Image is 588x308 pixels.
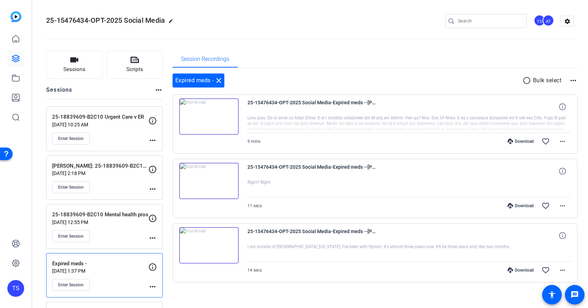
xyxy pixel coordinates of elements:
[52,181,90,193] button: Enter Session
[148,282,157,291] mat-icon: more_horiz
[52,211,148,219] p: 25-18839609-B2C10 Mental health pros
[247,268,262,273] span: 14 secs
[247,227,377,244] span: 25-15476434-OPT-2025 Social Media-Expired meds --[PERSON_NAME]-2025-09-16-11-46-14-275-2
[542,15,554,26] div: AT
[126,65,143,73] span: Scripts
[52,170,148,176] p: [DATE] 2:18 PM
[52,260,148,268] p: Expired meds -
[58,233,84,239] span: Enter Session
[52,113,148,121] p: 25-18839609-B2C10 Urgent Care v ER
[181,56,229,62] span: Session Recordings
[52,162,148,170] p: [PERSON_NAME]: 25-18839609-B2C10 Tips to raise healthy children
[215,76,223,85] mat-icon: close
[179,163,239,199] img: thumb-nail
[46,86,72,99] h2: Sessions
[148,234,157,242] mat-icon: more_horiz
[52,219,148,225] p: [DATE] 12:55 PM
[458,17,521,25] input: Search
[541,137,550,146] mat-icon: favorite_border
[148,136,157,145] mat-icon: more_horiz
[247,163,377,180] span: 25-15476434-OPT-2025 Social Media-Expired meds --[PERSON_NAME]-2025-09-16-11-47-14-159-2
[52,268,148,274] p: [DATE] 1:37 PM
[534,15,545,26] div: TS
[46,16,165,24] span: 25-15476434-OPT-2025 Social Media
[541,202,550,210] mat-icon: favorite_border
[168,19,177,27] mat-icon: edit
[58,282,84,288] span: Enter Session
[58,184,84,190] span: Enter Session
[534,15,546,27] ngx-avatar: Tilt Studios
[52,122,148,127] p: [DATE] 10:25 AM
[107,51,163,79] button: Scripts
[533,76,562,85] p: Bulk select
[504,267,537,273] div: Download
[560,16,574,27] mat-icon: settings
[173,73,224,87] div: Expired meds -
[542,15,555,27] ngx-avatar: Abraham Turcotte
[148,185,157,193] mat-icon: more_horiz
[523,76,533,85] mat-icon: radio_button_unchecked
[247,98,377,115] span: 25-15476434-OPT-2025 Social Media-Expired meds --[PERSON_NAME]-2025-09-16-11-52-36-986-2
[179,227,239,264] img: thumb-nail
[247,203,262,208] span: 11 secs
[558,202,567,210] mat-icon: more_horiz
[10,11,21,22] img: blue-gradient.svg
[548,290,556,299] mat-icon: accessibility
[52,133,90,145] button: Enter Session
[247,139,260,144] span: 9 mins
[46,51,103,79] button: Sessions
[63,65,85,73] span: Sessions
[558,266,567,274] mat-icon: more_horiz
[58,136,84,141] span: Enter Session
[52,279,90,291] button: Enter Session
[52,230,90,242] button: Enter Session
[504,203,537,209] div: Download
[541,266,550,274] mat-icon: favorite_border
[7,280,24,297] div: TS
[570,290,579,299] mat-icon: message
[179,98,239,135] img: thumb-nail
[504,139,537,144] div: Download
[558,137,567,146] mat-icon: more_horiz
[569,76,577,85] mat-icon: more_horiz
[154,86,163,94] mat-icon: more_horiz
